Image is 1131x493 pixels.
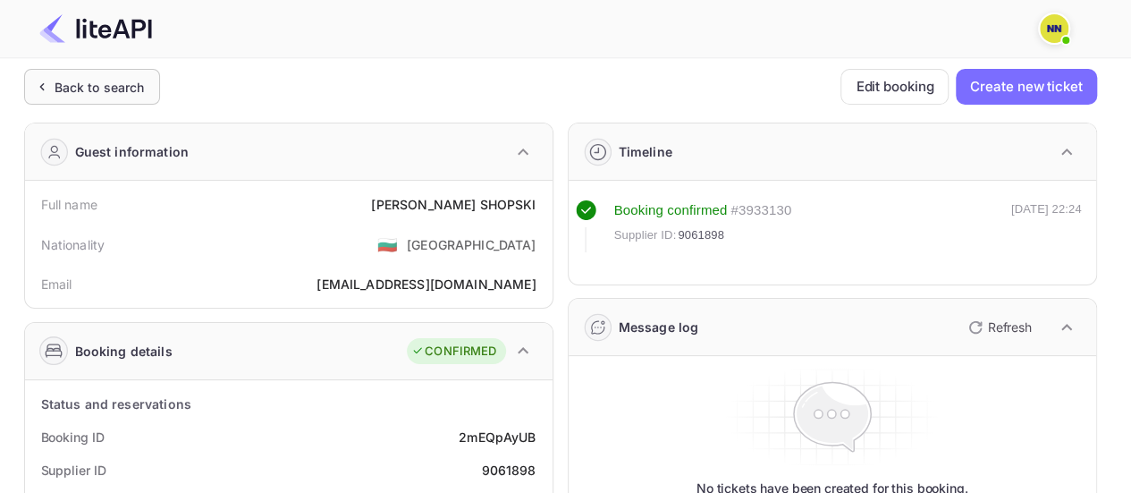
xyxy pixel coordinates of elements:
div: [PERSON_NAME] SHOPSKI [371,195,536,214]
span: 9061898 [678,226,724,244]
div: CONFIRMED [411,343,496,361]
div: # 3933130 [730,200,791,221]
span: Supplier ID: [614,226,677,244]
div: Message log [619,318,699,336]
div: [GEOGRAPHIC_DATA] [407,235,536,254]
div: Full name [41,195,97,214]
div: Booking ID [41,428,105,446]
div: Email [41,275,72,293]
img: N/A N/A [1040,14,1068,43]
div: Guest information [75,142,190,161]
img: LiteAPI Logo [39,14,152,43]
div: [EMAIL_ADDRESS][DOMAIN_NAME] [317,275,536,293]
div: Booking confirmed [614,200,728,221]
div: Supplier ID [41,461,106,480]
div: 2mEQpAyUB [459,428,536,446]
div: Nationality [41,235,106,254]
button: Refresh [958,313,1039,342]
p: Refresh [988,318,1032,336]
button: Create new ticket [956,69,1096,105]
div: [DATE] 22:24 [1011,200,1082,252]
span: United States [377,228,398,260]
div: Booking details [75,342,173,361]
div: 9061898 [481,461,536,480]
button: Edit booking [840,69,949,105]
div: Timeline [619,142,672,161]
div: Status and reservations [41,395,191,413]
div: Back to search [55,78,145,97]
